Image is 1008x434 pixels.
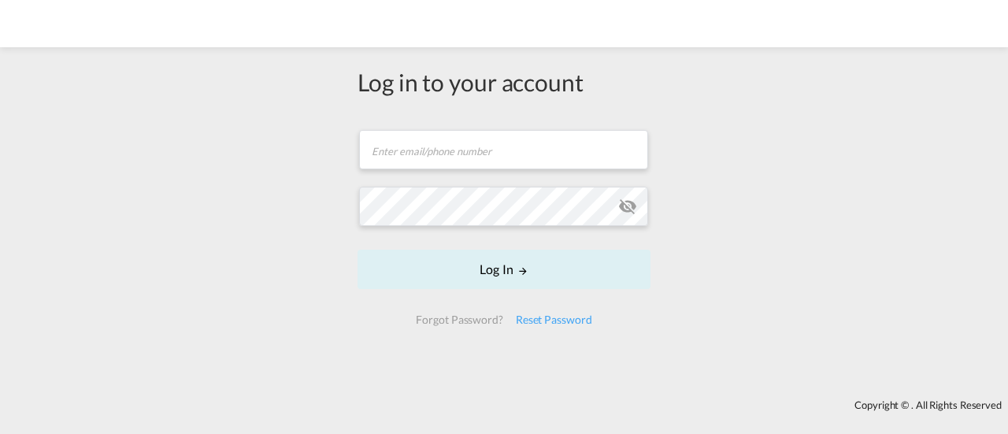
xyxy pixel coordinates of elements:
input: Enter email/phone number [359,130,648,169]
div: Forgot Password? [409,306,509,334]
div: Reset Password [510,306,598,334]
button: LOGIN [358,250,650,289]
div: Log in to your account [358,65,650,98]
md-icon: icon-eye-off [618,197,637,216]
